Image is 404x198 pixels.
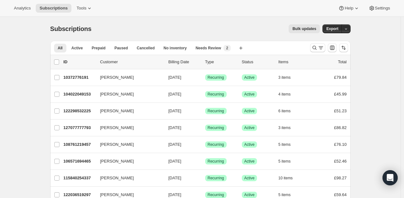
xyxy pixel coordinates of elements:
[365,4,394,13] button: Settings
[40,6,68,11] span: Subscriptions
[64,90,347,99] div: 104022049153[PERSON_NAME][DATE]SuccessRecurringSuccessActive4 items£45.99
[10,4,34,13] button: Analytics
[279,90,298,99] button: 4 items
[92,46,106,51] span: Prepaid
[100,175,134,181] span: [PERSON_NAME]
[208,142,224,147] span: Recurring
[168,75,181,80] span: [DATE]
[168,125,181,130] span: [DATE]
[279,140,298,149] button: 5 items
[196,46,221,51] span: Needs Review
[244,92,255,97] span: Active
[208,75,224,80] span: Recurring
[50,25,92,32] span: Subscriptions
[292,26,316,31] span: Bulk updates
[114,46,128,51] span: Paused
[279,159,291,164] span: 5 items
[279,192,291,197] span: 5 items
[64,91,95,97] p: 104022049153
[14,6,31,11] span: Analytics
[279,176,293,181] span: 10 items
[326,26,338,31] span: Export
[58,46,63,51] span: All
[64,107,347,115] div: 122298532225[PERSON_NAME][DATE]SuccessRecurringSuccessActive6 items£51.23
[100,125,134,131] span: [PERSON_NAME]
[64,175,95,181] p: 115840254337
[64,158,95,164] p: 106571694465
[279,75,291,80] span: 3 items
[64,140,347,149] div: 108761219457[PERSON_NAME][DATE]SuccessRecurringSuccessActive5 items£76.10
[168,159,181,164] span: [DATE]
[334,159,347,164] span: £52.46
[334,125,347,130] span: £86.82
[137,46,155,51] span: Cancelled
[168,92,181,96] span: [DATE]
[244,192,255,197] span: Active
[334,192,347,197] span: £59.64
[64,141,95,148] p: 108761219457
[77,6,86,11] span: Tools
[96,106,160,116] button: [PERSON_NAME]
[96,72,160,83] button: [PERSON_NAME]
[244,159,255,164] span: Active
[96,156,160,166] button: [PERSON_NAME]
[64,125,95,131] p: 127077777793
[279,174,300,183] button: 10 items
[289,24,320,33] button: Bulk updates
[375,6,390,11] span: Settings
[168,192,181,197] span: [DATE]
[244,125,255,130] span: Active
[100,158,134,164] span: [PERSON_NAME]
[163,46,187,51] span: No inventory
[64,192,95,198] p: 122036519297
[345,6,353,11] span: Help
[64,73,347,82] div: 10372776191[PERSON_NAME][DATE]SuccessRecurringSuccessActive3 items£79.84
[64,123,347,132] div: 127077777793[PERSON_NAME][DATE]SuccessRecurringSuccessActive3 items£86.82
[279,92,291,97] span: 4 items
[334,4,363,13] button: Help
[64,108,95,114] p: 122298532225
[279,108,291,114] span: 6 items
[338,59,346,65] p: Total
[100,192,134,198] span: [PERSON_NAME]
[322,24,342,33] button: Export
[64,174,347,183] div: 115840254337[PERSON_NAME][DATE]SuccessRecurringSuccessActive10 items£98.27
[383,170,398,185] div: Open Intercom Messenger
[236,44,246,53] button: Create new view
[96,139,160,150] button: [PERSON_NAME]
[96,123,160,133] button: [PERSON_NAME]
[208,108,224,114] span: Recurring
[100,141,134,148] span: [PERSON_NAME]
[168,142,181,147] span: [DATE]
[279,59,310,65] div: Items
[205,59,237,65] div: Type
[208,92,224,97] span: Recurring
[334,92,347,96] span: £45.99
[64,59,95,65] p: ID
[244,75,255,80] span: Active
[100,91,134,97] span: [PERSON_NAME]
[208,192,224,197] span: Recurring
[334,176,347,180] span: £98.27
[279,157,298,166] button: 5 items
[73,4,96,13] button: Tools
[328,43,337,52] button: Customize table column order and visibility
[244,176,255,181] span: Active
[279,123,298,132] button: 3 items
[334,142,347,147] span: £76.10
[208,176,224,181] span: Recurring
[208,159,224,164] span: Recurring
[279,73,298,82] button: 3 items
[310,43,325,52] button: Search and filter results
[334,108,347,113] span: £51.23
[279,142,291,147] span: 5 items
[168,108,181,113] span: [DATE]
[64,74,95,81] p: 10372776191
[244,108,255,114] span: Active
[71,46,83,51] span: Active
[64,157,347,166] div: 106571694465[PERSON_NAME][DATE]SuccessRecurringSuccessActive5 items£52.46
[244,142,255,147] span: Active
[100,74,134,81] span: [PERSON_NAME]
[100,59,163,65] p: Customer
[226,46,228,51] span: 2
